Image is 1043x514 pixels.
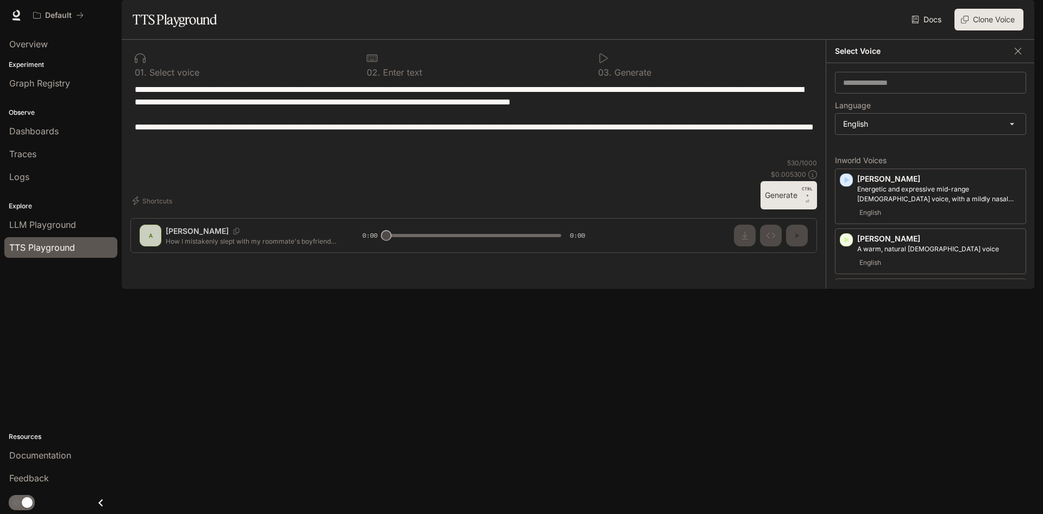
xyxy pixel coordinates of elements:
[761,181,817,209] button: GenerateCTRL +⏎
[857,244,1021,254] p: A warm, natural female voice
[802,185,813,199] p: CTRL +
[612,68,651,77] p: Generate
[135,68,147,77] p: 0 1 .
[45,11,72,20] p: Default
[598,68,612,77] p: 0 3 .
[133,9,217,30] h1: TTS Playground
[909,9,946,30] a: Docs
[367,68,380,77] p: 0 2 .
[857,184,1021,204] p: Energetic and expressive mid-range male voice, with a mildly nasal quality
[28,4,89,26] button: All workspaces
[857,233,1021,244] p: [PERSON_NAME]
[130,192,177,209] button: Shortcuts
[857,174,1021,184] p: [PERSON_NAME]
[857,256,883,269] span: English
[835,102,871,109] p: Language
[954,9,1023,30] button: Clone Voice
[835,157,1026,164] p: Inworld Voices
[147,68,199,77] p: Select voice
[802,185,813,205] p: ⏎
[835,114,1026,134] div: English
[857,206,883,219] span: English
[380,68,422,77] p: Enter text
